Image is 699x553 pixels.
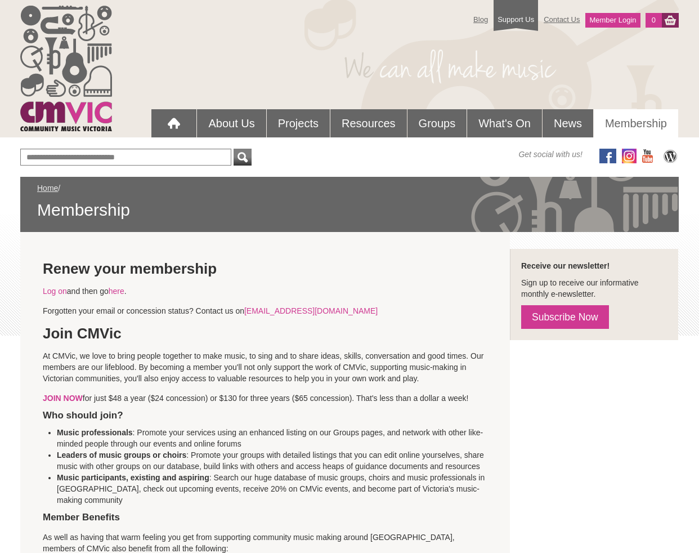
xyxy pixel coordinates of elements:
p: and then go . [43,286,487,297]
strong: Music participants, existing and aspiring [57,473,209,482]
a: Member Login [585,13,640,28]
p: Sign up to receive our informative monthly e-newsletter. [521,277,667,300]
a: Log on [43,287,67,296]
div: / [37,182,662,221]
h4: Member Benefits [43,427,487,523]
img: cmvic_logo.png [20,6,112,131]
a: 0 [646,13,662,28]
a: Groups [407,109,467,137]
strong: Receive our newsletter! [521,261,610,270]
a: Home [37,184,58,193]
a: Subscribe Now [521,305,609,329]
span: Membership [37,199,662,221]
li: : Promote your services using an enhanced listing on our Groups pages, and network with other lik... [57,427,501,449]
h4: Who should join? [43,409,487,421]
img: CMVic Blog [662,149,679,163]
span: Get social with us! [518,149,582,160]
h2: Join CMVic [43,325,487,342]
a: About Us [197,109,266,137]
a: Membership [594,109,678,137]
h2: Renew your membership [43,260,487,277]
a: Resources [330,109,407,137]
a: Projects [267,109,330,137]
a: Blog [468,10,494,29]
strong: Music professionals [57,428,133,437]
a: Contact Us [538,10,585,29]
li: : Promote your groups with detailed listings that you can edit online yourselves, share music wit... [57,449,501,472]
li: : Search our huge database of music groups, choirs and music professionals in [GEOGRAPHIC_DATA], ... [57,472,501,506]
a: JOIN NOW [43,394,83,403]
a: What's On [467,109,542,137]
a: News [543,109,593,137]
a: here [109,287,124,296]
img: icon-instagram.png [622,149,637,163]
strong: Leaders of music groups or choirs [57,451,186,460]
p: At CMVic, we love to bring people together to make music, to sing and to share ideas, skills, con... [43,350,487,384]
a: [EMAIL_ADDRESS][DOMAIN_NAME] [244,306,378,315]
p: Forgotten your email or concession status? Contact us on [43,305,487,316]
